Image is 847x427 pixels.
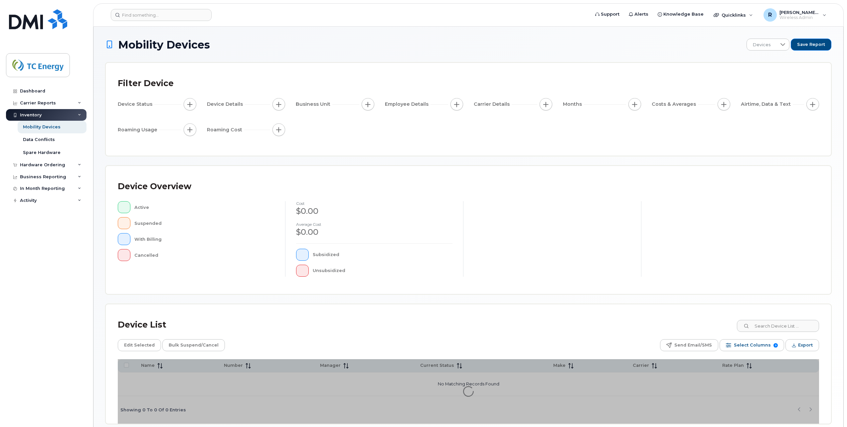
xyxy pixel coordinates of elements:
[118,178,191,195] div: Device Overview
[720,339,784,351] button: Select Columns 9
[652,101,698,108] span: Costs & Averages
[134,217,275,229] div: Suspended
[798,340,813,350] span: Export
[737,320,819,332] input: Search Device List ...
[134,201,275,213] div: Active
[313,265,453,277] div: Unsubsidized
[674,340,712,350] span: Send Email/SMS
[169,340,219,350] span: Bulk Suspend/Cancel
[747,39,776,51] span: Devices
[797,42,825,48] span: Save Report
[296,222,452,226] h4: Average cost
[791,39,831,51] button: Save Report
[563,101,584,108] span: Months
[118,316,166,334] div: Device List
[134,249,275,261] div: Cancelled
[207,101,245,108] span: Device Details
[134,233,275,245] div: With Billing
[296,206,452,217] div: $0.00
[734,340,771,350] span: Select Columns
[207,126,244,133] span: Roaming Cost
[296,101,332,108] span: Business Unit
[773,343,778,348] span: 9
[313,249,453,261] div: Subsidized
[474,101,512,108] span: Carrier Details
[162,339,225,351] button: Bulk Suspend/Cancel
[118,101,154,108] span: Device Status
[124,340,155,350] span: Edit Selected
[118,126,159,133] span: Roaming Usage
[118,339,161,351] button: Edit Selected
[118,75,174,92] div: Filter Device
[741,101,793,108] span: Airtime, Data & Text
[385,101,430,108] span: Employee Details
[296,201,452,206] h4: cost
[785,339,819,351] button: Export
[296,226,452,238] div: $0.00
[660,339,718,351] button: Send Email/SMS
[118,39,210,51] span: Mobility Devices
